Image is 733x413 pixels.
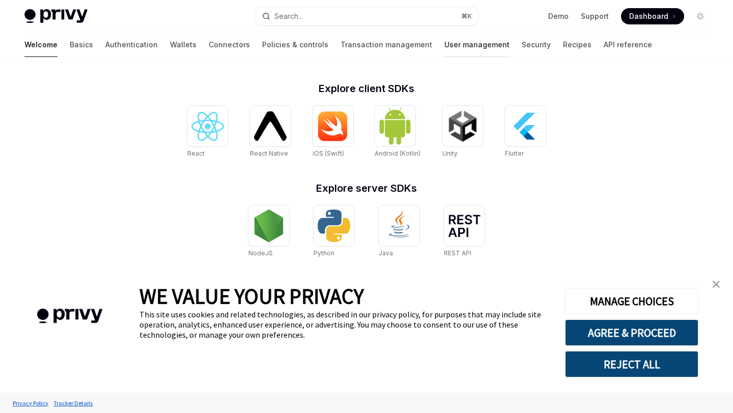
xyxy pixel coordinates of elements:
[10,394,51,412] a: Privacy Policy
[248,205,289,258] a: NodeJSNodeJS
[187,83,546,94] h2: Explore client SDKs
[565,351,698,377] button: REJECT ALL
[139,309,550,340] div: This site uses cookies and related technologies, as described in our privacy policy, for purposes...
[565,288,698,314] button: MANAGE CHOICES
[505,106,546,159] a: FlutterFlutter
[522,33,551,57] a: Security
[565,319,698,346] button: AGREE & PROCEED
[187,183,546,193] h2: Explore server SDKs
[461,12,472,20] span: ⌘ K
[444,33,510,57] a: User management
[706,274,726,294] a: close banner
[24,33,58,57] a: Welcome
[209,33,250,57] a: Connectors
[341,33,432,57] a: Transaction management
[314,205,354,258] a: PythonPython
[509,110,542,142] img: Flutter
[252,210,285,242] img: NodeJS
[505,150,524,157] span: Flutter
[375,150,420,157] span: Android (Kotlin)
[70,33,93,57] a: Basics
[379,249,393,257] span: Java
[255,7,477,25] button: Search...⌘K
[548,11,569,21] a: Demo
[563,33,591,57] a: Recipes
[105,33,158,57] a: Authentication
[250,150,288,157] span: React Native
[629,11,668,21] span: Dashboard
[317,111,349,141] img: iOS (Swift)
[375,106,420,159] a: Android (Kotlin)Android (Kotlin)
[250,106,291,159] a: React NativeReact Native
[191,112,224,141] img: React
[314,249,334,257] span: Python
[442,106,483,159] a: UnityUnity
[713,281,720,288] img: close banner
[446,110,479,142] img: Unity
[139,283,364,309] span: WE VALUE YOUR PRIVACY
[274,10,303,22] div: Search...
[581,11,609,21] a: Support
[15,294,124,338] img: company logo
[313,106,353,159] a: iOS (Swift)iOS (Swift)
[379,205,419,258] a: JavaJava
[24,9,88,23] img: light logo
[444,249,471,257] span: REST API
[621,8,684,24] a: Dashboard
[170,33,196,57] a: Wallets
[692,8,709,24] button: Toggle dark mode
[383,210,415,242] img: Java
[448,215,481,237] img: REST API
[187,150,205,157] span: React
[444,205,485,258] a: REST APIREST API
[318,210,350,242] img: Python
[442,150,458,157] span: Unity
[187,106,228,159] a: ReactReact
[604,33,652,57] a: API reference
[379,107,411,145] img: Android (Kotlin)
[313,150,344,157] span: iOS (Swift)
[51,394,95,412] a: Tracker Details
[254,111,287,140] img: React Native
[262,33,328,57] a: Policies & controls
[248,249,273,257] span: NodeJS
